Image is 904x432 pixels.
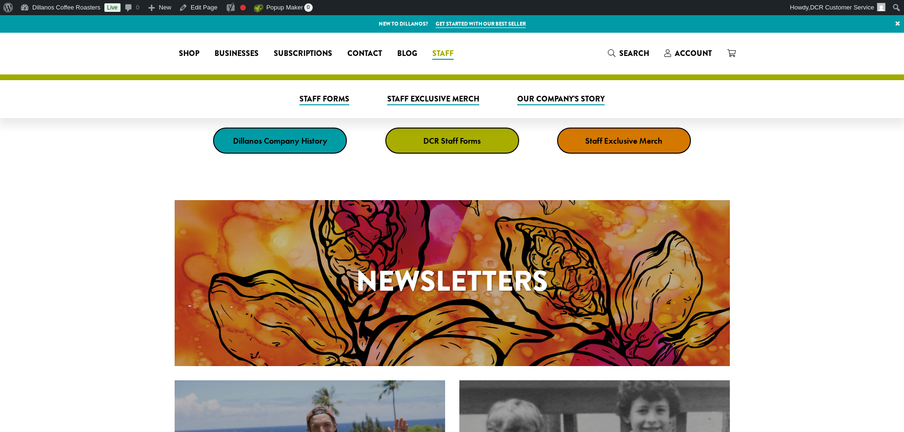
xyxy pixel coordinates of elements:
strong: Staff Exclusive Merch [585,135,662,146]
a: Dillanos Company History [213,128,347,154]
strong: DCR Staff Forms [423,135,481,146]
a: Search [600,46,657,61]
strong: Dillanos Company History [233,135,327,146]
span: Contact [347,48,382,60]
span: Shop [179,48,199,60]
a: Shop [171,46,207,61]
span: Account [675,48,712,59]
span: Staff Exclusive Merch [387,93,479,105]
span: 0 [304,3,313,12]
a: DCR Staff Forms [385,128,519,154]
span: Subscriptions [274,48,332,60]
a: Get started with our best seller [436,20,526,28]
span: Staff Forms [299,93,349,105]
a: Staff Exclusive Merch [557,128,691,154]
h1: Newsletters [175,260,730,303]
div: Focus keyphrase not set [240,5,246,10]
span: DCR Customer Service [810,4,874,11]
span: Search [619,48,649,59]
a: Newsletters [175,200,730,366]
a: Live [104,3,121,12]
span: Our Company’s Story [517,93,605,105]
a: Staff [425,46,461,61]
span: Staff [432,48,454,60]
a: × [891,15,904,32]
span: Businesses [214,48,259,60]
span: Blog [397,48,417,60]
